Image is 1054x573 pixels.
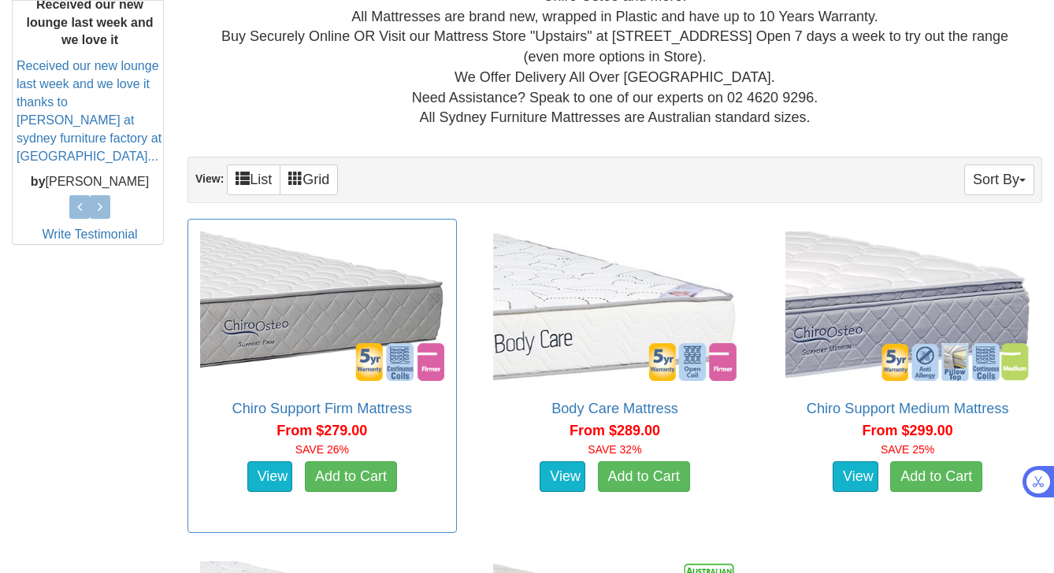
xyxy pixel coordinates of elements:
a: Add to Cart [305,461,397,493]
a: Write Testimonial [42,227,137,241]
font: SAVE 32% [588,443,641,456]
span: From $289.00 [570,423,660,438]
span: From $299.00 [863,423,953,438]
a: View [540,461,585,493]
a: Add to Cart [890,461,982,493]
a: Body Care Mattress [551,401,678,416]
img: Chiro Support Firm Mattress [196,227,448,385]
a: Add to Cart [598,461,690,493]
button: Sort By [964,165,1034,195]
a: View [833,461,878,493]
a: List [227,165,280,195]
strong: View: [195,172,224,185]
img: Body Care Mattress [489,227,741,385]
a: Chiro Support Firm Mattress [232,401,412,416]
font: SAVE 25% [881,443,934,456]
a: Chiro Support Medium Mattress [807,401,1009,416]
span: From $279.00 [276,423,367,438]
a: View [247,461,293,493]
b: by [31,175,46,188]
p: [PERSON_NAME] [17,173,163,191]
img: Chiro Support Medium Mattress [781,227,1034,385]
font: SAVE 26% [295,443,349,456]
a: Grid [280,165,338,195]
a: Received our new lounge last week and we love it thanks to [PERSON_NAME] at sydney furniture fact... [17,59,161,162]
